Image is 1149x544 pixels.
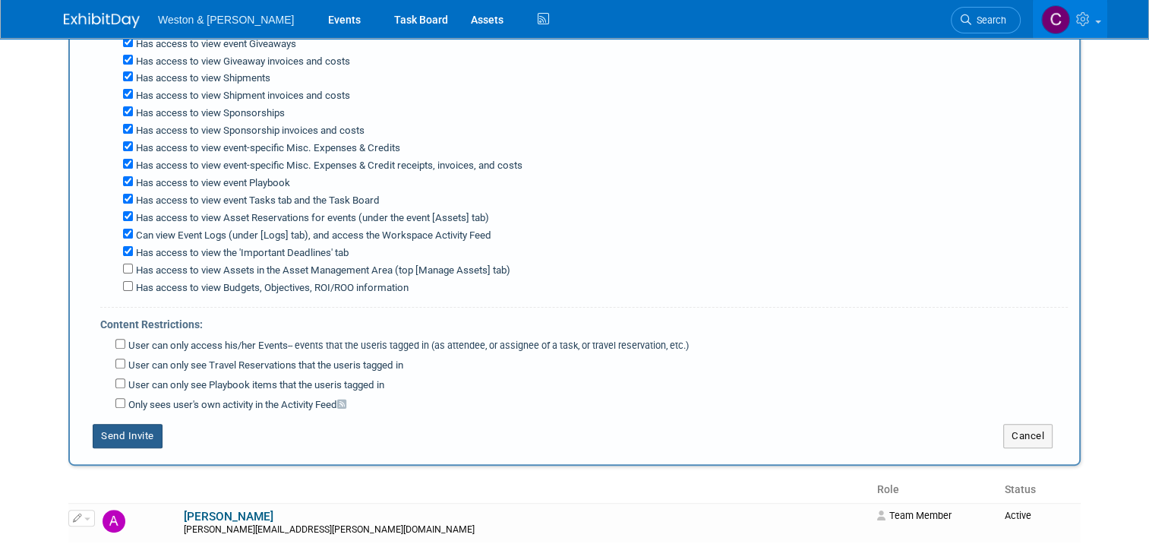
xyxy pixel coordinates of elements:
a: [PERSON_NAME] [184,510,273,523]
span: -- events that the user is tagged in (as attendee, or assignee of a task, or travel reservation, ... [288,340,689,351]
button: Send Invite [93,424,163,448]
th: Status [999,477,1081,503]
label: Has access to view event Playbook [133,176,290,191]
img: Aaron Kearnan [103,510,125,533]
button: Cancel [1003,424,1053,448]
label: Has access to view Assets in the Asset Management Area (top [Manage Assets] tab) [133,264,510,278]
div: Content Restrictions: [100,308,1068,336]
label: Has access to view Sponsorship invoices and costs [133,124,365,138]
label: Only sees user's own activity in the Activity Feed [125,398,346,413]
label: Has access to view event Tasks tab and the Task Board [133,194,380,208]
label: User can only see Playbook items that the user is tagged in [125,378,384,393]
label: Has access to view event-specific Misc. Expenses & Credits [133,141,400,156]
div: [PERSON_NAME][EMAIL_ADDRESS][PERSON_NAME][DOMAIN_NAME] [184,524,867,536]
th: Role [871,477,999,503]
span: Team Member [877,510,952,521]
label: User can only see Travel Reservations that the user is tagged in [125,359,403,373]
img: ExhibitDay [64,13,140,28]
label: User can only access his/her Events [125,339,689,353]
label: Can view Event Logs (under [Logs] tab), and access the Workspace Activity Feed [133,229,491,243]
label: Has access to view the 'Important Deadlines' tab [133,246,349,261]
span: Search [971,14,1006,26]
label: Has access to view event-specific Misc. Expenses & Credit receipts, invoices, and costs [133,159,522,173]
label: Has access to view Shipment invoices and costs [133,89,350,103]
a: Search [951,7,1021,33]
label: Has access to view event Giveaways [133,37,296,52]
label: Has access to view Shipments [133,71,270,86]
label: Has access to view Sponsorships [133,106,285,121]
label: Has access to view Budgets, Objectives, ROI/ROO information [133,281,409,296]
span: Active [1005,510,1031,521]
label: Has access to view Giveaway invoices and costs [133,55,350,69]
span: Weston & [PERSON_NAME] [158,14,294,26]
img: Chris O'Brien [1041,5,1070,34]
label: Has access to view Asset Reservations for events (under the event [Assets] tab) [133,211,489,226]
